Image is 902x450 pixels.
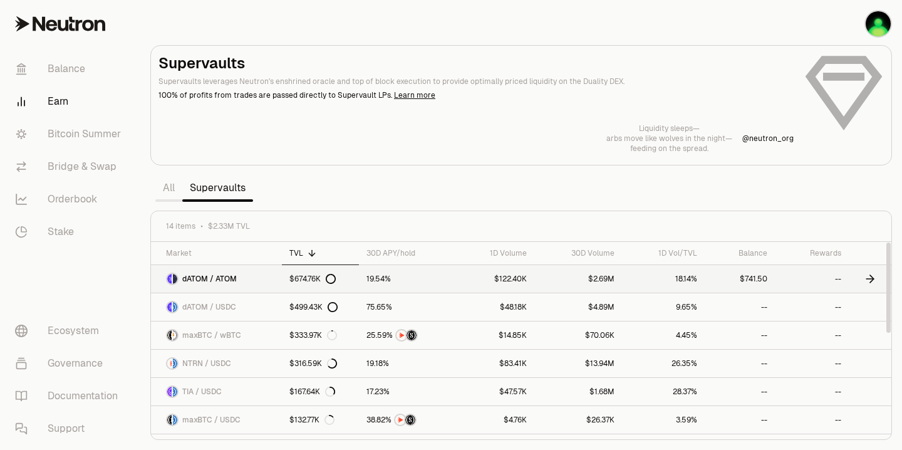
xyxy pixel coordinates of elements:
[167,302,172,312] img: dATOM Logo
[289,358,337,369] div: $316.59K
[606,144,732,154] p: feeding on the spread.
[5,380,135,412] a: Documentation
[454,406,534,434] a: $4.76K
[366,248,446,258] div: 30D APY/hold
[395,415,405,425] img: NTRN
[173,330,177,340] img: wBTC Logo
[534,265,622,293] a: $2.69M
[622,406,705,434] a: 3.59%
[454,322,534,349] a: $14.85K
[462,248,527,258] div: 1D Volume
[705,322,775,349] a: --
[712,248,767,258] div: Balance
[151,322,282,349] a: maxBTC LogowBTC LogomaxBTC / wBTC
[282,322,359,349] a: $333.97K
[534,378,622,406] a: $1.68M
[775,322,848,349] a: --
[705,265,775,293] a: $741.50
[5,85,135,118] a: Earn
[742,133,794,144] a: @neutron_org
[167,274,172,284] img: dATOM Logo
[394,90,435,100] a: Learn more
[282,406,359,434] a: $132.77K
[775,350,848,377] a: --
[606,123,732,133] p: Liquidity sleeps—
[289,387,335,397] div: $167.64K
[542,248,614,258] div: 30D Volume
[167,358,172,369] img: NTRN Logo
[151,406,282,434] a: maxBTC LogoUSDC LogomaxBTC / USDC
[705,406,775,434] a: --
[5,216,135,248] a: Stake
[454,350,534,377] a: $83.41K
[782,248,841,258] div: Rewards
[705,350,775,377] a: --
[289,302,338,312] div: $499.43K
[173,302,177,312] img: USDC Logo
[359,406,454,434] a: NTRNStructured Points
[167,415,172,425] img: maxBTC Logo
[158,53,794,73] h2: Supervaults
[397,330,407,340] img: NTRN
[622,265,705,293] a: 18.14%
[742,133,794,144] p: @ neutron_org
[182,274,237,284] span: dATOM / ATOM
[705,378,775,406] a: --
[289,415,334,425] div: $132.77K
[208,221,250,231] span: $2.33M TVL
[158,90,794,101] p: 100% of profits from trades are passed directly to Supervault LPs.
[282,293,359,321] a: $499.43K
[454,265,534,293] a: $122.40K
[454,293,534,321] a: $48.18K
[775,406,848,434] a: --
[366,414,446,426] button: NTRNStructured Points
[182,358,231,369] span: NTRN / USDC
[866,11,891,36] img: ATOM 1
[151,350,282,377] a: NTRN LogoUSDC LogoNTRN / USDC
[173,387,177,397] img: USDC Logo
[151,378,282,406] a: TIA LogoUSDC LogoTIA / USDC
[534,350,622,377] a: $13.94M
[166,221,195,231] span: 14 items
[5,347,135,380] a: Governance
[622,350,705,377] a: 26.35%
[366,329,446,342] button: NTRNStructured Points
[182,302,236,312] span: dATOM / USDC
[622,378,705,406] a: 28.37%
[182,415,241,425] span: maxBTC / USDC
[289,248,351,258] div: TVL
[630,248,697,258] div: 1D Vol/TVL
[182,175,253,201] a: Supervaults
[622,322,705,349] a: 4.45%
[182,330,241,340] span: maxBTC / wBTC
[775,378,848,406] a: --
[359,322,454,349] a: NTRNStructured Points
[5,183,135,216] a: Orderbook
[173,274,177,284] img: ATOM Logo
[173,358,177,369] img: USDC Logo
[606,123,732,154] a: Liquidity sleeps—arbs move like wolves in the night—feeding on the spread.
[606,133,732,144] p: arbs move like wolves in the night—
[167,387,172,397] img: TIA Logo
[282,265,359,293] a: $674.76K
[289,330,337,340] div: $333.97K
[5,412,135,445] a: Support
[155,175,182,201] a: All
[282,378,359,406] a: $167.64K
[5,150,135,183] a: Bridge & Swap
[289,274,336,284] div: $674.76K
[407,330,417,340] img: Structured Points
[166,248,274,258] div: Market
[5,315,135,347] a: Ecosystem
[282,350,359,377] a: $316.59K
[167,330,172,340] img: maxBTC Logo
[5,118,135,150] a: Bitcoin Summer
[775,293,848,321] a: --
[705,293,775,321] a: --
[5,53,135,85] a: Balance
[534,406,622,434] a: $26.37K
[534,293,622,321] a: $4.89M
[182,387,222,397] span: TIA / USDC
[534,322,622,349] a: $70.06K
[151,265,282,293] a: dATOM LogoATOM LogodATOM / ATOM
